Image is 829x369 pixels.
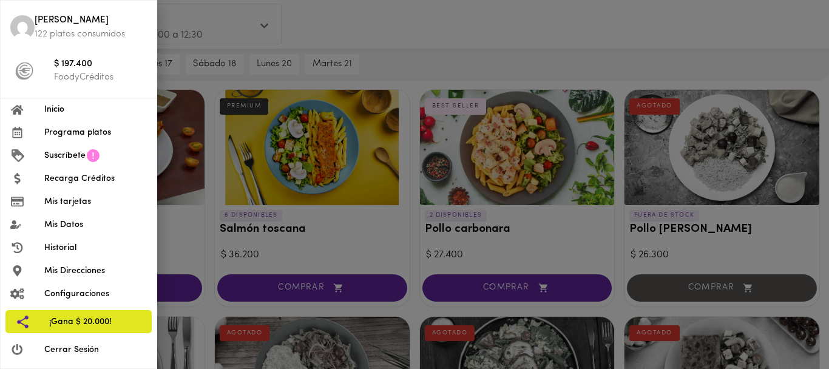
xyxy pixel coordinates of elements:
[44,242,147,254] span: Historial
[759,299,817,357] iframe: Messagebird Livechat Widget
[44,149,86,162] span: Suscríbete
[44,265,147,277] span: Mis Direcciones
[44,218,147,231] span: Mis Datos
[54,58,147,72] span: $ 197.400
[35,28,147,41] p: 122 platos consumidos
[15,62,33,80] img: foody-creditos-black.png
[44,288,147,300] span: Configuraciones
[44,172,147,185] span: Recarga Créditos
[44,344,147,356] span: Cerrar Sesión
[44,103,147,116] span: Inicio
[44,126,147,139] span: Programa platos
[35,14,147,28] span: [PERSON_NAME]
[44,195,147,208] span: Mis tarjetas
[49,316,142,328] span: ¡Gana $ 20.000!
[54,71,147,84] p: FoodyCréditos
